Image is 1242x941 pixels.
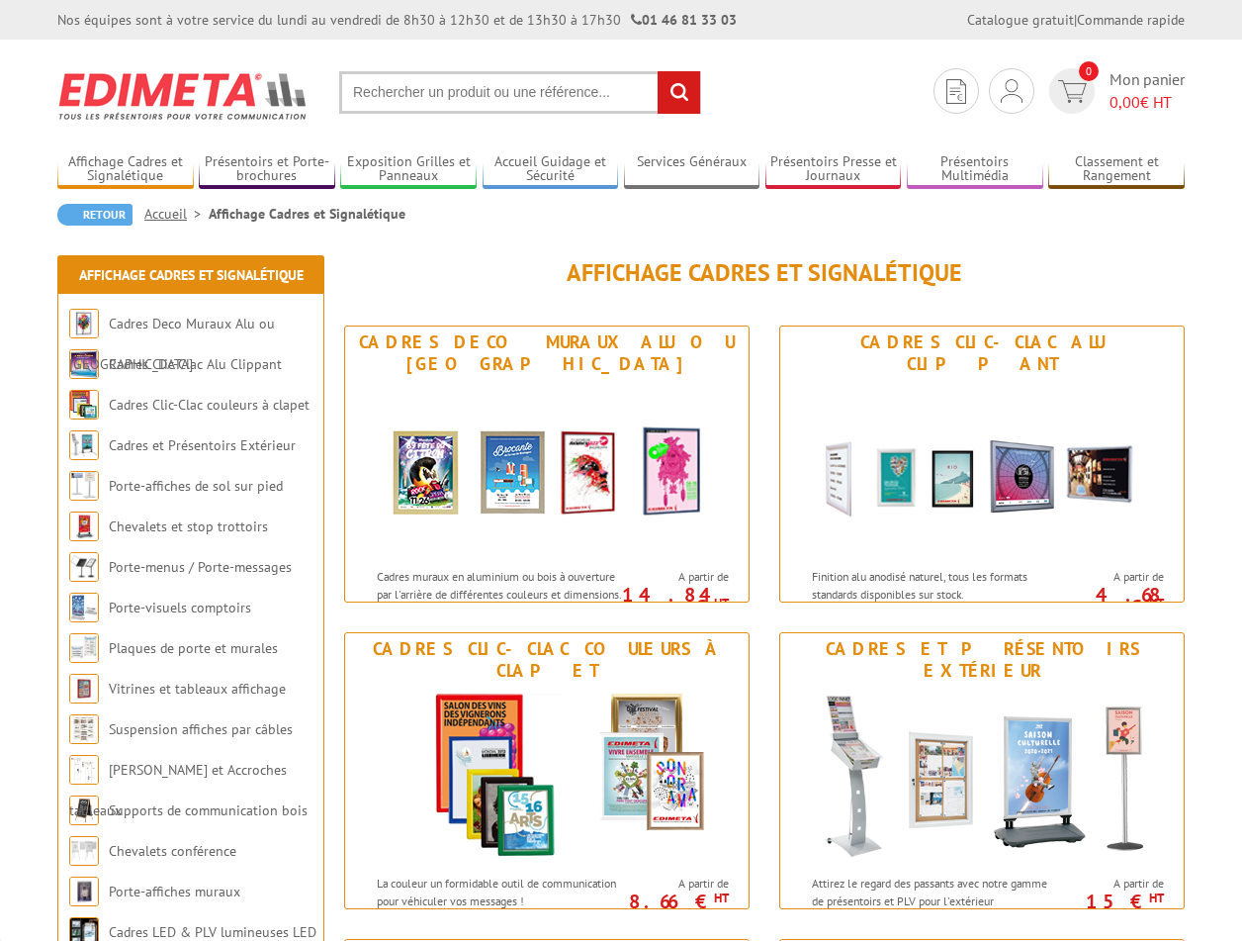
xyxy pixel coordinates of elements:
a: Cadres et Présentoirs Extérieur Cadres et Présentoirs Extérieur Attirez le regard des passants av... [779,632,1185,909]
img: Cadres Clic-Clac Alu Clippant [799,380,1165,558]
div: Nos équipes sont à votre service du lundi au vendredi de 8h30 à 12h30 et de 13h30 à 17h30 [57,10,737,30]
img: Cadres Deco Muraux Alu ou Bois [69,309,99,338]
a: [PERSON_NAME] et Accroches tableaux [69,761,287,819]
li: Affichage Cadres et Signalétique [209,204,405,224]
img: Cadres et Présentoirs Extérieur [799,687,1165,865]
a: Porte-affiches de sol sur pied [109,477,283,495]
a: Cadres Deco Muraux Alu ou [GEOGRAPHIC_DATA] [69,315,275,373]
a: Présentoirs et Porte-brochures [199,153,335,186]
a: Classement et Rangement [1048,153,1185,186]
a: Cadres Clic-Clac couleurs à clapet [109,396,310,414]
a: Cadres Clic-Clac Alu Clippant [109,355,282,373]
p: La couleur un formidable outil de communication pour véhiculer vos messages ! [377,875,622,908]
span: € HT [1109,91,1185,114]
div: | [967,10,1185,30]
a: Affichage Cadres et Signalétique [79,266,304,284]
p: Attirez le regard des passants avec notre gamme de présentoirs et PLV pour l'extérieur [812,875,1057,908]
a: Catalogue gratuit [967,11,1074,29]
sup: HT [714,890,729,906]
a: Présentoirs Multimédia [907,153,1043,186]
img: devis rapide [1058,80,1087,103]
img: devis rapide [946,79,966,104]
strong: 01 46 81 33 03 [631,11,737,29]
a: Cadres Deco Muraux Alu ou [GEOGRAPHIC_DATA] Cadres Deco Muraux Alu ou Bois Cadres muraux en alumi... [344,326,750,603]
a: Cadres LED & PLV lumineuses LED [109,923,316,941]
p: 8.66 € [618,895,729,907]
img: Plaques de porte et murales [69,633,99,663]
a: Commande rapide [1077,11,1185,29]
img: Cadres Clic-Clac couleurs à clapet [364,687,730,865]
a: Suspension affiches par câbles [109,720,293,738]
span: A partir de [1063,876,1164,892]
a: Plaques de porte et murales [109,639,278,657]
input: Rechercher un produit ou une référence... [339,71,701,114]
a: Retour [57,204,133,226]
span: 0 [1079,61,1099,81]
div: Cadres Clic-Clac couleurs à clapet [350,638,744,682]
p: 14.84 € [618,589,729,612]
span: A partir de [628,569,729,585]
p: 15 € [1053,895,1164,907]
span: Mon panier [1109,68,1185,114]
a: Cadres Clic-Clac couleurs à clapet Cadres Clic-Clac couleurs à clapet La couleur un formidable ou... [344,632,750,909]
a: Services Généraux [624,153,760,186]
img: Suspension affiches par câbles [69,714,99,744]
img: Chevalets conférence [69,836,99,866]
img: Porte-affiches muraux [69,877,99,906]
a: Cadres et Présentoirs Extérieur [109,436,296,454]
p: Finition alu anodisé naturel, tous les formats standards disponibles sur stock. [812,568,1057,602]
div: Cadres Deco Muraux Alu ou [GEOGRAPHIC_DATA] [350,331,744,375]
sup: HT [1149,595,1164,612]
div: Cadres Clic-Clac Alu Clippant [785,331,1179,375]
a: Affichage Cadres et Signalétique [57,153,194,186]
a: Exposition Grilles et Panneaux [340,153,477,186]
img: Porte-visuels comptoirs [69,593,99,622]
img: Edimeta [57,59,310,133]
sup: HT [1149,890,1164,906]
input: rechercher [658,71,700,114]
span: 0,00 [1109,92,1140,112]
a: Porte-affiches muraux [109,883,240,900]
a: Chevalets et stop trottoirs [109,518,268,535]
img: Porte-affiches de sol sur pied [69,471,99,501]
img: devis rapide [1001,79,1022,103]
div: Cadres et Présentoirs Extérieur [785,638,1179,682]
a: Chevalets conférence [109,842,236,860]
a: Supports de communication bois [109,801,308,819]
p: Cadres muraux en aluminium ou bois à ouverture par l'arrière de différentes couleurs et dimension... [377,568,622,636]
h1: Affichage Cadres et Signalétique [344,260,1185,286]
sup: HT [714,595,729,612]
a: Porte-menus / Porte-messages [109,558,292,576]
a: Cadres Clic-Clac Alu Clippant Cadres Clic-Clac Alu Clippant Finition alu anodisé naturel, tous le... [779,326,1185,603]
a: devis rapide 0 Mon panier 0,00€ HT [1044,68,1185,114]
img: Porte-menus / Porte-messages [69,552,99,582]
img: Vitrines et tableaux affichage [69,674,99,704]
a: Vitrines et tableaux affichage [109,680,286,698]
img: Cadres et Présentoirs Extérieur [69,430,99,460]
a: Accueil Guidage et Sécurité [483,153,619,186]
img: Cadres Deco Muraux Alu ou Bois [364,380,730,558]
a: Présentoirs Presse et Journaux [765,153,902,186]
span: A partir de [628,876,729,892]
a: Porte-visuels comptoirs [109,599,251,616]
p: 4.68 € [1053,589,1164,612]
img: Chevalets et stop trottoirs [69,512,99,541]
img: Cadres Clic-Clac couleurs à clapet [69,390,99,420]
span: A partir de [1063,569,1164,585]
a: Accueil [144,205,209,223]
img: Cimaises et Accroches tableaux [69,755,99,785]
